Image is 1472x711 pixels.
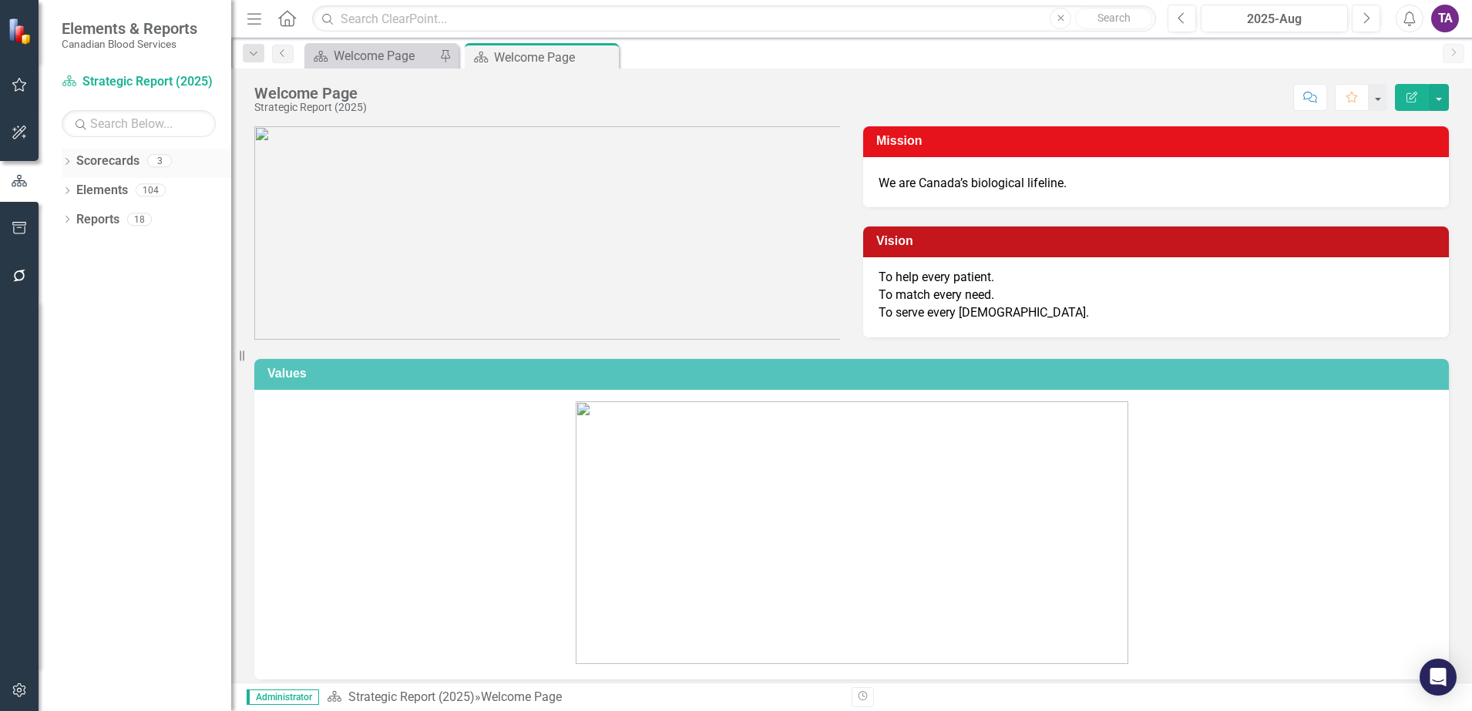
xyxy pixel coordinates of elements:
span: We are Canada’s biological lifeline. [879,176,1067,190]
input: Search ClearPoint... [312,5,1156,32]
div: 2025-Aug [1206,10,1343,29]
div: Open Intercom Messenger [1420,659,1457,696]
div: Welcome Page [254,85,367,102]
img: CBS_logo_descriptions%20v2.png [254,126,840,340]
div: 104 [136,184,166,197]
div: Strategic Report (2025) [254,102,367,113]
h3: Mission [876,134,1441,148]
p: To help every patient. To match every need. To serve every [DEMOGRAPHIC_DATA]. [879,269,1433,322]
img: ClearPoint Strategy [8,18,35,45]
h3: Values [267,367,1441,381]
h3: Vision [876,234,1441,248]
div: Welcome Page [481,689,562,704]
button: TA [1431,5,1459,32]
div: Welcome Page [334,46,435,65]
button: 2025-Aug [1201,5,1348,32]
div: Welcome Page [494,48,615,67]
small: Canadian Blood Services [62,38,197,50]
a: Strategic Report (2025) [62,73,216,91]
input: Search Below... [62,110,216,137]
div: 3 [147,155,172,168]
span: Search [1097,12,1131,24]
div: 18 [127,213,152,226]
span: Administrator [247,689,319,705]
a: Reports [76,211,119,229]
span: Elements & Reports [62,19,197,38]
button: Search [1075,8,1152,29]
div: » [327,689,840,706]
a: Welcome Page [308,46,435,65]
a: Elements [76,182,128,200]
a: Strategic Report (2025) [348,689,475,704]
img: CBS_values.png [576,401,1128,664]
a: Scorecards [76,153,139,170]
